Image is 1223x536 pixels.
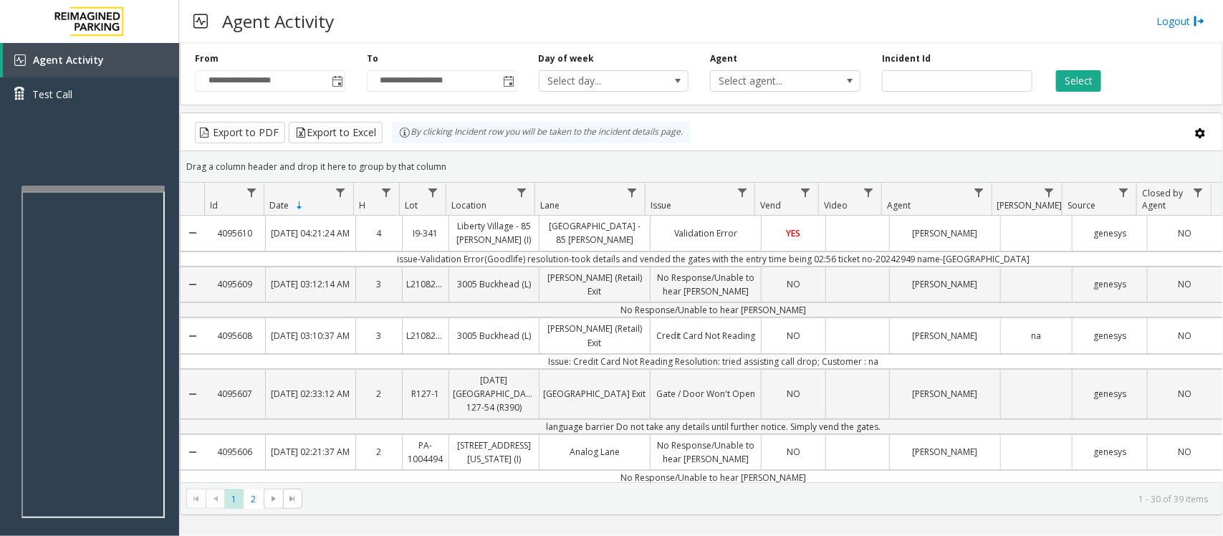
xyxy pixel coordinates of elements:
[403,383,449,404] a: R127-1
[215,4,341,39] h3: Agent Activity
[269,199,289,211] span: Date
[205,325,265,346] a: 4095608
[539,71,658,91] span: Select day...
[1142,187,1183,211] span: Closed by Agent
[356,383,402,404] a: 2
[651,383,761,404] a: Gate / Door Won't Open
[969,183,988,202] a: Agent Filter Menu
[890,325,1000,346] a: [PERSON_NAME]
[205,223,265,244] a: 4095610
[1178,446,1191,458] span: NO
[1178,330,1191,342] span: NO
[266,325,355,346] a: [DATE] 03:10:37 AM
[887,199,911,211] span: Agent
[329,71,345,91] span: Toggle popup
[539,441,650,462] a: Analog Lane
[762,441,825,462] a: NO
[512,183,532,202] a: Location Filter Menu
[539,318,650,353] a: [PERSON_NAME] (Retail) Exit
[882,52,931,65] label: Incident Id
[449,325,539,346] a: 3005 Buckhead (L)
[1148,223,1222,244] a: NO
[890,383,1000,404] a: [PERSON_NAME]
[359,199,365,211] span: H
[205,252,1222,267] td: issue-Validation Error(Goodlife) resolution-took details and vended the gates with the entry time...
[997,199,1063,211] span: [PERSON_NAME]
[1148,274,1222,295] a: NO
[266,383,355,404] a: [DATE] 02:33:12 AM
[224,489,244,509] span: Page 1
[181,183,1222,482] div: Data table
[367,52,378,65] label: To
[761,199,782,211] span: Vend
[1073,325,1147,346] a: genesys
[195,122,285,143] button: Export to PDF
[732,183,752,202] a: Issue Filter Menu
[787,227,801,239] span: YES
[244,489,263,509] span: Page 2
[539,383,650,404] a: [GEOGRAPHIC_DATA] Exit
[377,183,396,202] a: H Filter Menu
[1073,223,1147,244] a: genesys
[651,435,761,469] a: No Response/Unable to hear [PERSON_NAME]
[181,364,205,424] a: Collapse Details
[392,122,690,143] div: By clicking Incident row you will be taken to the incident details page.
[205,354,1222,369] td: Issue: Credit Card Not Reading Resolution: tried assisting call drop; Customer : na
[651,199,671,211] span: Issue
[623,183,642,202] a: Lane Filter Menu
[266,274,355,295] a: [DATE] 03:12:14 AM
[890,441,1000,462] a: [PERSON_NAME]
[539,216,650,250] a: [GEOGRAPHIC_DATA] - 85 [PERSON_NAME]
[762,325,825,346] a: NO
[539,52,595,65] label: Day of week
[1073,274,1147,295] a: genesys
[796,183,815,202] a: Vend Filter Menu
[356,274,402,295] a: 3
[331,183,350,202] a: Date Filter Menu
[195,52,219,65] label: From
[356,223,402,244] a: 4
[451,199,486,211] span: Location
[710,52,737,65] label: Agent
[1073,441,1147,462] a: genesys
[449,370,539,418] a: [DATE] [GEOGRAPHIC_DATA] 127-54 (R390)
[289,122,383,143] button: Export to Excel
[266,441,355,462] a: [DATE] 02:21:37 AM
[890,274,1000,295] a: [PERSON_NAME]
[787,388,800,400] span: NO
[205,302,1222,317] td: No Response/Unable to hear [PERSON_NAME]
[311,493,1208,505] kendo-pager-info: 1 - 30 of 39 items
[1068,199,1095,211] span: Source
[1056,70,1101,92] button: Select
[423,183,442,202] a: Lot Filter Menu
[181,262,205,307] a: Collapse Details
[449,216,539,250] a: Liberty Village - 85 [PERSON_NAME] (I)
[449,435,539,469] a: [STREET_ADDRESS][US_STATE] (I)
[287,493,298,504] span: Go to the last page
[205,274,265,295] a: 4095609
[403,274,449,295] a: L21082601
[762,383,825,404] a: NO
[1178,388,1191,400] span: NO
[1194,14,1205,29] img: logout
[1001,325,1072,346] a: na
[14,54,26,66] img: 'icon'
[181,429,205,475] a: Collapse Details
[266,223,355,244] a: [DATE] 04:21:24 AM
[3,43,179,77] a: Agent Activity
[787,278,800,290] span: NO
[283,489,302,509] span: Go to the last page
[651,223,761,244] a: Validation Error
[501,71,517,91] span: Toggle popup
[403,325,449,346] a: L21082601
[405,199,418,211] span: Lot
[1148,383,1222,404] a: NO
[1178,278,1191,290] span: NO
[241,183,261,202] a: Id Filter Menu
[1040,183,1059,202] a: Parker Filter Menu
[1073,383,1147,404] a: genesys
[1189,183,1208,202] a: Closed by Agent Filter Menu
[403,223,449,244] a: I9-341
[1178,227,1191,239] span: NO
[787,330,800,342] span: NO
